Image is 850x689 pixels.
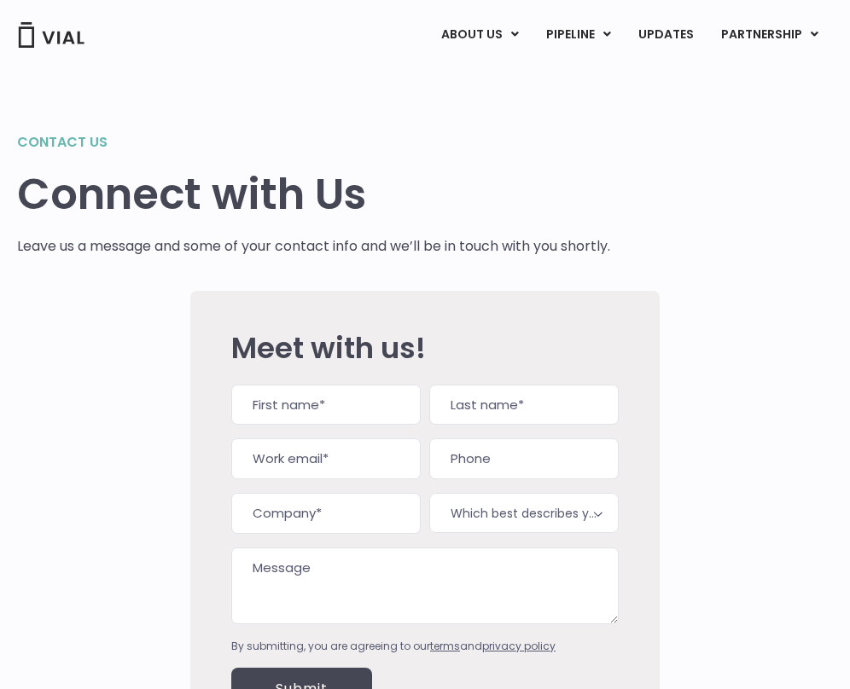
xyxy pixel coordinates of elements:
[430,639,460,653] a: terms
[17,132,833,153] h2: Contact us
[231,639,619,654] div: By submitting, you are agreeing to our and
[17,170,833,219] h1: Connect with Us
[17,236,643,257] p: Leave us a message and some of your contact info and we’ll be in touch with you shortly.
[429,438,619,479] input: Phone
[533,20,624,49] a: PIPELINEMenu Toggle
[429,385,619,426] input: Last name*
[625,20,707,49] a: UPDATES
[429,493,619,533] span: Which best describes you?*
[231,438,421,479] input: Work email*
[482,639,556,653] a: privacy policy
[17,22,85,48] img: Vial Logo
[707,20,832,49] a: PARTNERSHIPMenu Toggle
[231,332,619,364] h2: Meet with us!
[428,20,532,49] a: ABOUT USMenu Toggle
[231,385,421,426] input: First name*
[231,493,421,534] input: Company*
